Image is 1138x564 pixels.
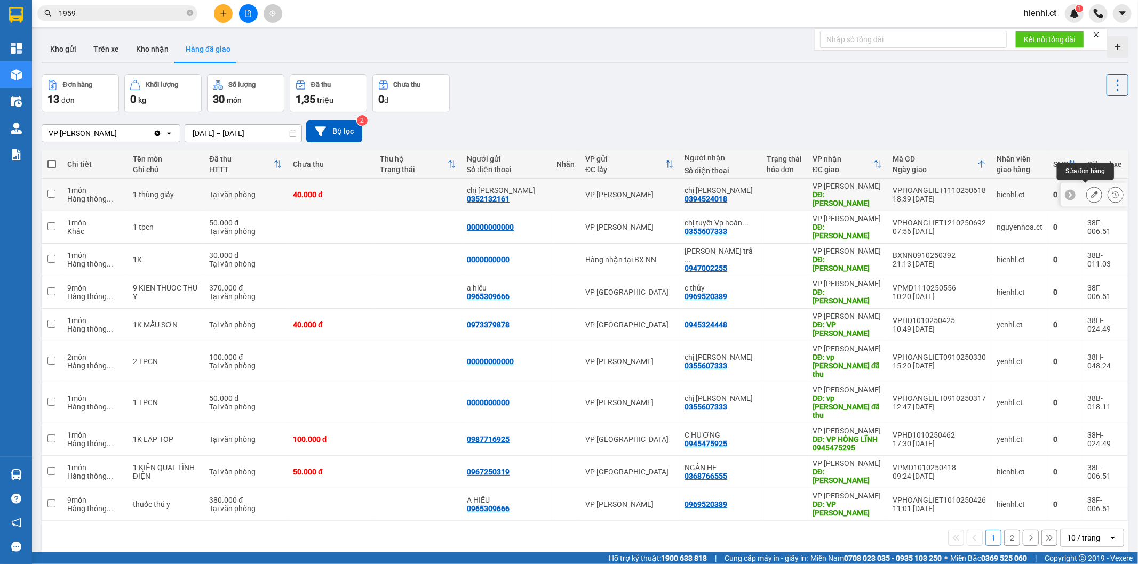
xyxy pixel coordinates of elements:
[985,530,1001,546] button: 1
[1053,320,1077,329] div: 0
[467,320,510,329] div: 0973379878
[133,190,199,199] div: 1 thùng giấy
[1087,353,1122,370] div: 38H-048.24
[11,542,21,552] span: message
[384,96,388,104] span: đ
[1087,284,1122,301] div: 38F-006.51
[187,10,193,16] span: close-circle
[133,463,199,480] div: 1 KIỆN QUẠT TĨNH ĐIỆN
[467,155,546,163] div: Người gửi
[715,552,717,564] span: |
[997,255,1042,264] div: hienhl.ct
[204,150,288,179] th: Toggle SortBy
[467,496,546,504] div: A HIẾU
[269,10,276,17] span: aim
[893,165,977,174] div: Ngày giao
[209,468,282,476] div: Tại văn phòng
[997,288,1042,296] div: hienhl.ct
[893,504,986,513] div: 11:01 [DATE]
[107,472,113,480] span: ...
[1053,357,1077,366] div: 0
[685,195,727,203] div: 0394524018
[467,468,510,476] div: 0967250319
[107,504,113,513] span: ...
[997,468,1042,476] div: hienhl.ct
[810,552,942,564] span: Miền Nam
[767,155,802,163] div: Trạng thái
[887,150,991,179] th: Toggle SortBy
[293,320,369,329] div: 40.000 đ
[1087,251,1122,268] div: 38B-011.03
[585,165,665,174] div: ĐC lấy
[813,223,882,240] div: DĐ: hồng lĩnh
[133,320,199,329] div: 1K MẪU SƠN
[1087,219,1122,236] div: 38F-006.51
[44,10,52,17] span: search
[1118,9,1127,18] span: caret-down
[209,394,282,402] div: 50.000 đ
[67,394,122,402] div: 1 món
[893,195,986,203] div: 18:39 [DATE]
[220,10,227,17] span: plus
[290,74,367,112] button: Đã thu1,35 triệu
[209,284,282,292] div: 370.000 đ
[467,165,546,174] div: Số điện thoại
[1087,463,1122,480] div: 38F-006.51
[306,120,362,142] button: Bộ lọc
[767,165,802,174] div: hóa đơn
[467,186,546,195] div: chị ánh
[685,219,756,227] div: chị tuyết Vp hoàng liệt thu cước n11/10
[585,398,674,407] div: VP [PERSON_NAME]
[893,402,986,411] div: 12:47 [DATE]
[47,93,59,106] span: 13
[813,459,882,468] div: VP [PERSON_NAME]
[685,292,727,301] div: 0969520389
[807,150,887,179] th: Toggle SortBy
[293,190,369,199] div: 40.000 đ
[209,504,282,513] div: Tại văn phòng
[153,129,162,138] svg: Clear value
[42,74,119,112] button: Đơn hàng13đơn
[467,435,510,444] div: 0987716925
[209,402,282,411] div: Tại văn phòng
[133,357,199,366] div: 2 TPCN
[67,260,122,268] div: Hàng thông thường
[107,325,113,333] span: ...
[685,227,727,236] div: 0355607333
[11,69,22,80] img: warehouse-icon
[893,219,986,227] div: VPHOANGLIET1210250692
[1057,163,1114,180] div: Sửa đơn hàng
[813,320,882,337] div: DĐ: VP HỒNG LĨNH
[244,10,252,17] span: file-add
[107,439,113,448] span: ...
[293,468,369,476] div: 50.000 đ
[133,165,199,174] div: Ghi chú
[685,264,727,272] div: 0947002255
[813,279,882,288] div: VP [PERSON_NAME]
[138,96,146,104] span: kg
[467,357,514,366] div: 00000000000
[165,129,173,138] svg: open
[177,36,239,62] button: Hàng đã giao
[11,494,21,504] span: question-circle
[944,556,948,560] span: ⚪️
[130,93,136,106] span: 0
[9,7,23,23] img: logo-vxr
[1048,150,1082,179] th: Toggle SortBy
[997,500,1042,509] div: hienhl.ct
[209,353,282,361] div: 100.000 đ
[67,431,122,439] div: 1 món
[67,402,122,411] div: Hàng thông thường
[813,165,873,174] div: ĐC giao
[85,36,128,62] button: Trên xe
[107,260,113,268] span: ...
[67,504,122,513] div: Hàng thông thường
[467,223,514,231] div: 00000000000
[685,154,756,162] div: Người nhận
[213,93,225,106] span: 30
[380,155,448,163] div: Thu hộ
[685,361,727,370] div: 0355607333
[585,357,674,366] div: VP [PERSON_NAME]
[1094,9,1103,18] img: phone-icon
[67,195,122,203] div: Hàng thông thường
